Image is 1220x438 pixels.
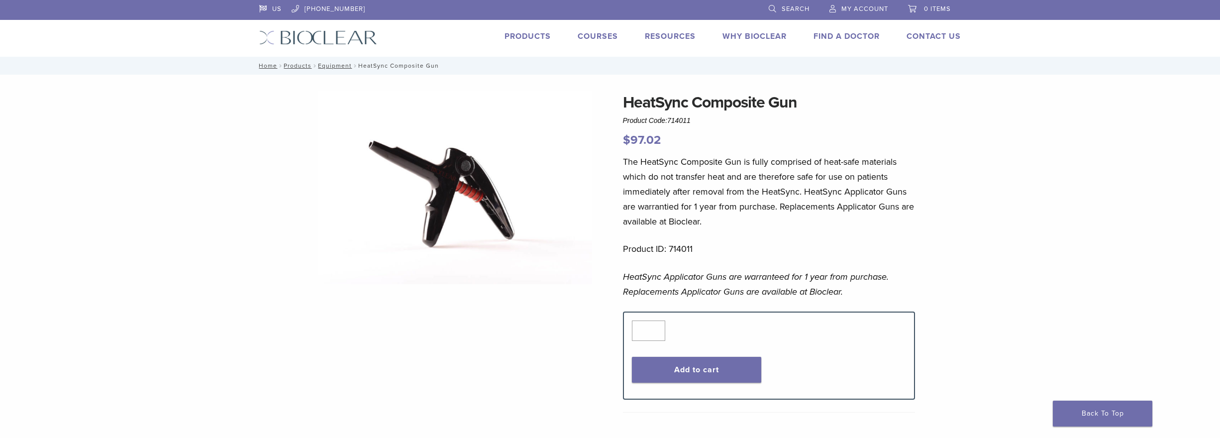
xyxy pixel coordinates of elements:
[813,31,880,41] a: Find A Doctor
[252,57,968,75] nav: HeatSync Composite Gun
[505,31,551,41] a: Products
[841,5,888,13] span: My Account
[623,154,915,229] p: The HeatSync Composite Gun is fully comprised of heat-safe materials which do not transfer heat a...
[352,63,358,68] span: /
[318,62,352,69] a: Equipment
[645,31,696,41] a: Resources
[1053,401,1152,427] a: Back To Top
[277,63,284,68] span: /
[311,63,318,68] span: /
[667,116,691,124] span: 714011
[318,91,593,284] img: HeatSync Composite Gun-1
[623,271,889,297] em: HeatSync Applicator Guns are warranteed for 1 year from purchase. Replacements Applicator Guns ar...
[578,31,618,41] a: Courses
[623,241,915,256] p: Product ID: 714011
[782,5,810,13] span: Search
[632,357,762,383] button: Add to cart
[907,31,961,41] a: Contact Us
[256,62,277,69] a: Home
[722,31,787,41] a: Why Bioclear
[623,91,915,114] h1: HeatSync Composite Gun
[284,62,311,69] a: Products
[924,5,951,13] span: 0 items
[259,30,377,45] img: Bioclear
[623,116,691,124] span: Product Code:
[623,133,630,147] span: $
[623,133,661,147] bdi: 97.02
